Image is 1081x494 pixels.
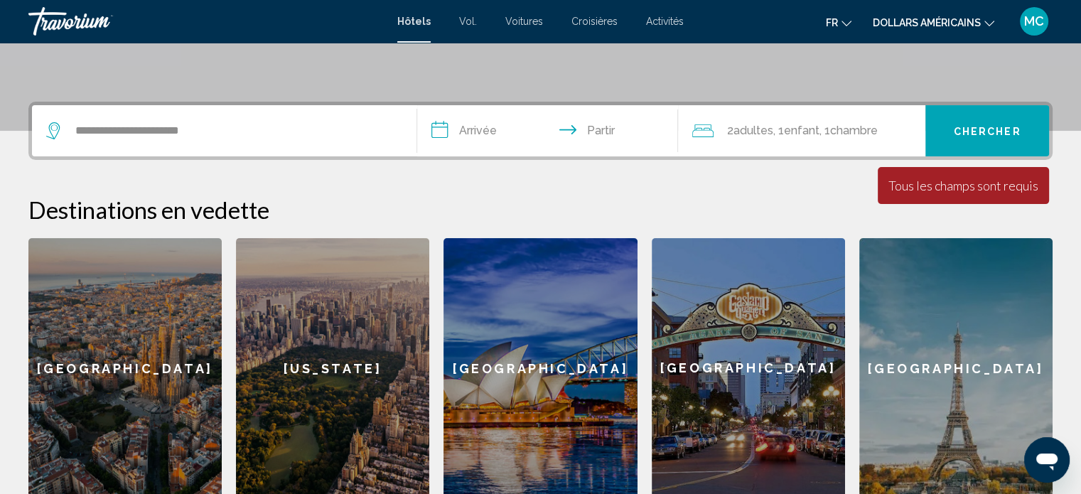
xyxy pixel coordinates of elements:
font: , 1 [819,124,829,137]
div: Tous les champs sont requis [888,178,1038,193]
font: Chambre [829,124,877,137]
h2: Destinations en vedette [28,195,1053,224]
font: fr [826,17,838,28]
button: Dates d'arrivée et de départ [417,105,679,156]
a: Activités [646,16,684,27]
a: Vol. [459,16,477,27]
button: Menu utilisateur [1016,6,1053,36]
a: Hôtels [397,16,431,27]
button: Chercher [925,105,1049,156]
font: MC [1024,14,1044,28]
span: Enfant [783,124,819,137]
font: Chercher [954,126,1021,137]
a: Voitures [505,16,543,27]
iframe: Bouton de lancement de la fenêtre de messagerie [1024,437,1070,483]
span: , 1 [773,121,819,141]
button: Travelers: 2 adults, 1 child [678,105,925,156]
font: dollars américains [873,17,981,28]
button: Changer de langue [826,12,851,33]
a: Croisières [571,16,618,27]
font: 2 [726,124,733,137]
font: adultes [733,124,773,137]
a: Travorium [28,7,383,36]
div: Widget de recherche [32,105,1049,156]
button: Changer de devise [873,12,994,33]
